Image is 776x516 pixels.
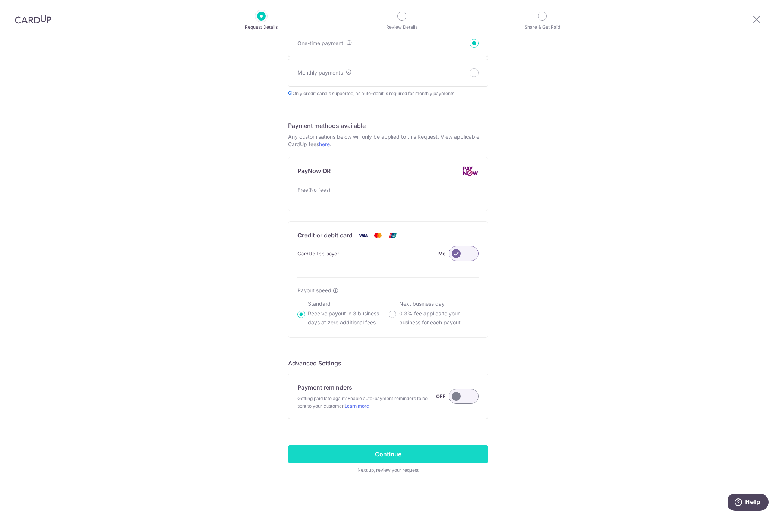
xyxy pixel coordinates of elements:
p: Review Details [374,23,429,31]
p: PayNow QR [297,166,331,176]
span: Getting paid late again? Enable auto-payment reminders to be sent to your customer. [297,395,436,410]
img: Mastercard [370,231,385,240]
span: One-time payment [297,40,343,46]
p: Receive payout in 3 business days at zero additional fees [308,309,387,327]
p: Standard [308,300,387,308]
a: here [319,141,330,147]
div: Payout speed [297,287,479,294]
p: Request Details [234,23,289,31]
p: Any customisations below will only be applied to this Request. View applicable CardUp fees . [288,133,488,148]
p: Credit or debit card [297,231,353,240]
img: Visa [356,231,370,240]
img: PayNow [462,166,479,176]
p: Share & Get Paid [515,23,570,31]
p: Payment reminders [297,383,352,392]
iframe: Opens a widget where you can find more information [728,494,769,512]
label: Me [438,249,446,258]
p: Next business day [399,300,479,308]
h5: Payment methods available [288,121,488,130]
span: Only credit card is supported, as auto-debit is required for monthly payments. [288,90,488,97]
span: Free(No fees) [297,185,331,194]
label: OFF [436,392,446,401]
input: Continue [288,445,488,463]
span: Next up, review your request [288,466,488,474]
p: 0.3% fee applies to your business for each payout [399,309,479,327]
div: Payment reminders Getting paid late again? Enable auto-payment reminders to be sent to your custo... [297,383,479,410]
img: Union Pay [385,231,400,240]
span: Monthly payments [297,69,343,76]
span: CardUp fee payor [297,249,339,258]
img: CardUp [15,15,51,24]
a: Learn more [344,403,369,409]
span: translation missing: en.company.payment_requests.form.header.labels.advanced_settings [288,359,341,367]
